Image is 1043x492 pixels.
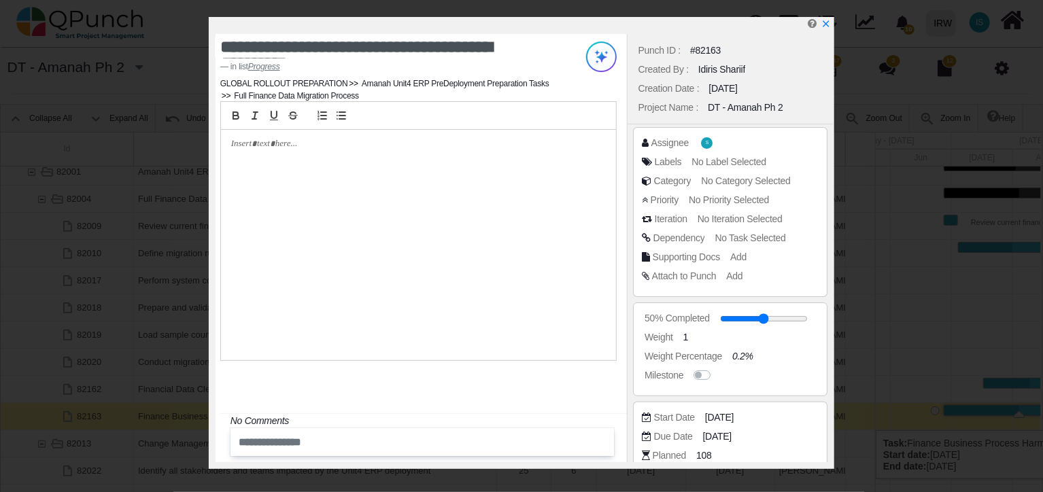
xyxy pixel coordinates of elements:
span: Add [730,251,747,262]
span: No Label Selected [691,156,766,167]
i: 0.2% [732,351,753,362]
div: Category [654,174,691,188]
i: No Comments [230,415,289,426]
div: Milestone [645,368,683,383]
div: Planned [653,449,686,463]
span: No Category Selected [701,175,790,186]
span: Salman.khan [701,137,713,149]
div: Labels [655,155,682,169]
div: DT - Amanah Ph 2 [708,101,783,115]
span: No Task Selected [715,232,785,243]
span: [DATE] [705,410,734,425]
span: No Iteration Selected [698,213,783,224]
div: Dependency [653,231,705,245]
div: Project Name : [638,101,698,115]
span: Add [726,270,742,281]
span: 1 [683,330,689,345]
div: Assignee [651,136,689,150]
div: Start Date [654,410,695,425]
span: [DATE] [703,429,732,444]
div: Due Date [654,429,693,444]
span: 108 [696,449,712,463]
div: Weight [645,330,673,345]
div: Iteration [655,212,687,226]
div: Supporting Docs [653,250,720,264]
span: No Priority Selected [689,194,769,205]
div: Attach to Punch [652,269,717,283]
span: S [706,141,708,145]
div: 50% Completed [645,311,710,326]
div: Weight Percentage [645,349,722,364]
div: Priority [651,193,679,207]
